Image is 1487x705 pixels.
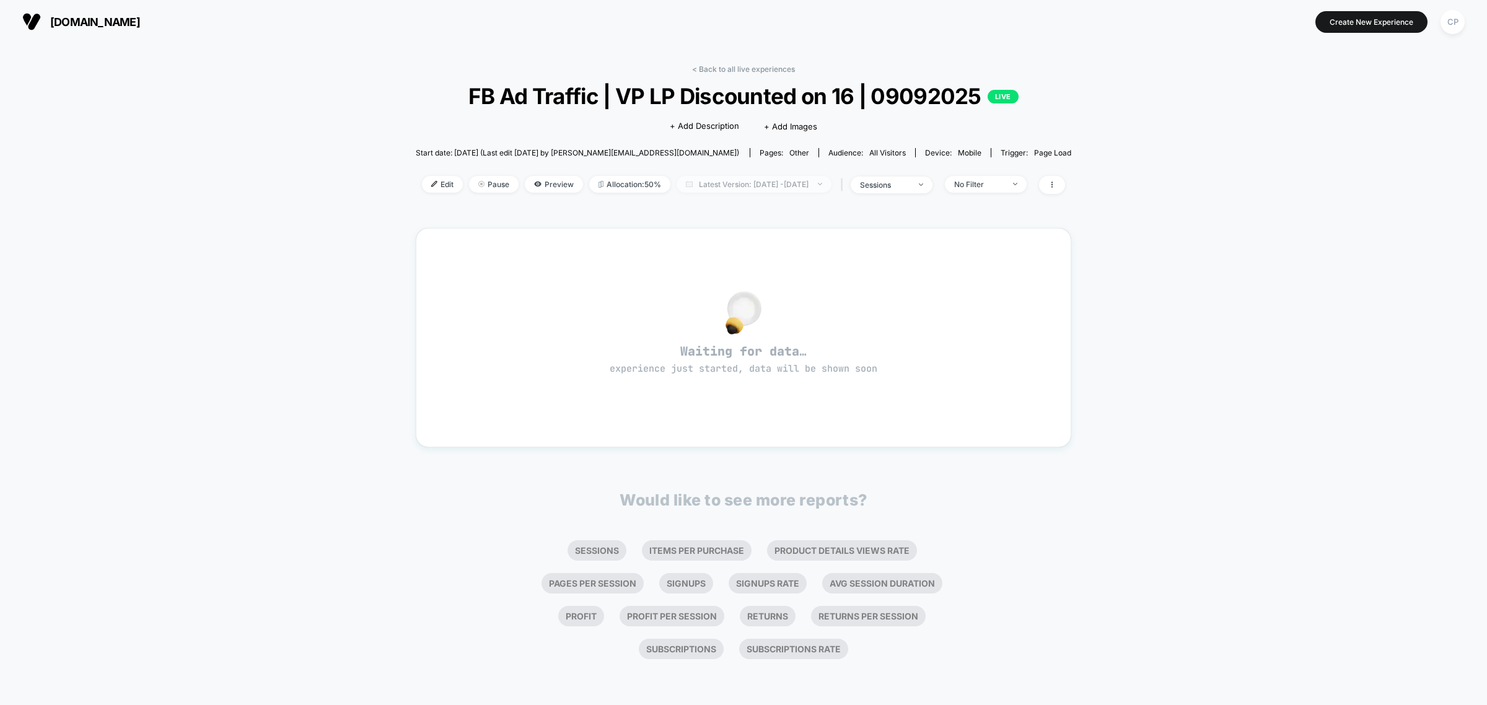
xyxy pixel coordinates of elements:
span: + Add Images [764,121,817,131]
button: CP [1437,9,1468,35]
li: Pages Per Session [542,573,644,593]
img: end [478,181,485,187]
li: Signups [659,573,713,593]
button: [DOMAIN_NAME] [19,12,144,32]
li: Sessions [568,540,626,561]
p: LIVE [988,90,1019,103]
img: Visually logo [22,12,41,31]
span: Preview [525,176,583,193]
img: edit [431,181,437,187]
li: Profit [558,606,604,626]
p: Would like to see more reports? [620,491,867,509]
span: other [789,148,809,157]
span: | [838,176,851,194]
span: All Visitors [869,148,906,157]
li: Items Per Purchase [642,540,752,561]
li: Avg Session Duration [822,573,942,593]
img: end [1013,183,1017,185]
span: Latest Version: [DATE] - [DATE] [677,176,831,193]
img: end [919,183,923,186]
div: Audience: [828,148,906,157]
span: Allocation: 50% [589,176,670,193]
span: FB Ad Traffic | VP LP Discounted on 16 | 09092025 [449,83,1039,109]
span: experience just started, data will be shown soon [610,362,877,375]
img: end [818,183,822,185]
button: Create New Experience [1315,11,1428,33]
span: Page Load [1034,148,1071,157]
span: Edit [422,176,463,193]
li: Subscriptions Rate [739,639,848,659]
img: rebalance [599,181,603,188]
span: + Add Description [670,120,739,133]
span: Device: [915,148,991,157]
div: No Filter [954,180,1004,189]
span: [DOMAIN_NAME] [50,15,140,28]
a: < Back to all live experiences [692,64,795,74]
img: calendar [686,181,693,187]
img: no_data [726,291,761,335]
span: mobile [958,148,981,157]
li: Signups Rate [729,573,807,593]
li: Subscriptions [639,639,724,659]
div: Pages: [760,148,809,157]
li: Returns Per Session [811,606,926,626]
li: Product Details Views Rate [767,540,917,561]
li: Profit Per Session [620,606,724,626]
span: Start date: [DATE] (Last edit [DATE] by [PERSON_NAME][EMAIL_ADDRESS][DOMAIN_NAME]) [416,148,739,157]
span: Waiting for data… [438,343,1050,375]
div: CP [1441,10,1465,34]
div: sessions [860,180,910,190]
div: Trigger: [1001,148,1071,157]
span: Pause [469,176,519,193]
li: Returns [740,606,796,626]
